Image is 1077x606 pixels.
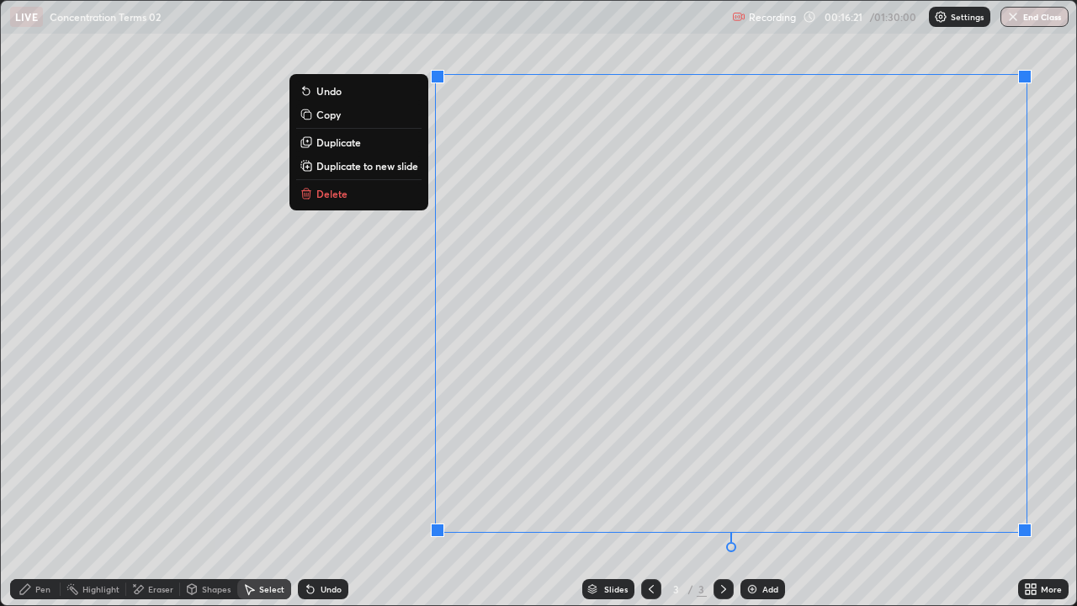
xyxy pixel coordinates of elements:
p: Recording [749,11,796,24]
button: Undo [296,81,422,101]
button: Duplicate to new slide [296,156,422,176]
div: Undo [321,585,342,593]
img: end-class-cross [1006,10,1020,24]
div: Pen [35,585,50,593]
p: LIVE [15,10,38,24]
img: class-settings-icons [934,10,947,24]
div: Select [259,585,284,593]
div: More [1041,585,1062,593]
button: End Class [1000,7,1069,27]
p: Undo [316,84,342,98]
button: Copy [296,104,422,125]
p: Delete [316,187,348,200]
img: recording.375f2c34.svg [732,10,745,24]
div: Slides [604,585,628,593]
p: Copy [316,108,341,121]
div: 3 [668,584,685,594]
p: Duplicate to new slide [316,159,418,173]
p: Settings [951,13,984,21]
img: add-slide-button [745,582,759,596]
div: / [688,584,693,594]
div: Highlight [82,585,119,593]
p: Concentration Terms 02 [50,10,161,24]
p: Duplicate [316,136,361,149]
div: Eraser [148,585,173,593]
div: Shapes [202,585,231,593]
div: 3 [697,582,707,597]
div: Add [762,585,778,593]
button: Delete [296,183,422,204]
button: Duplicate [296,132,422,152]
